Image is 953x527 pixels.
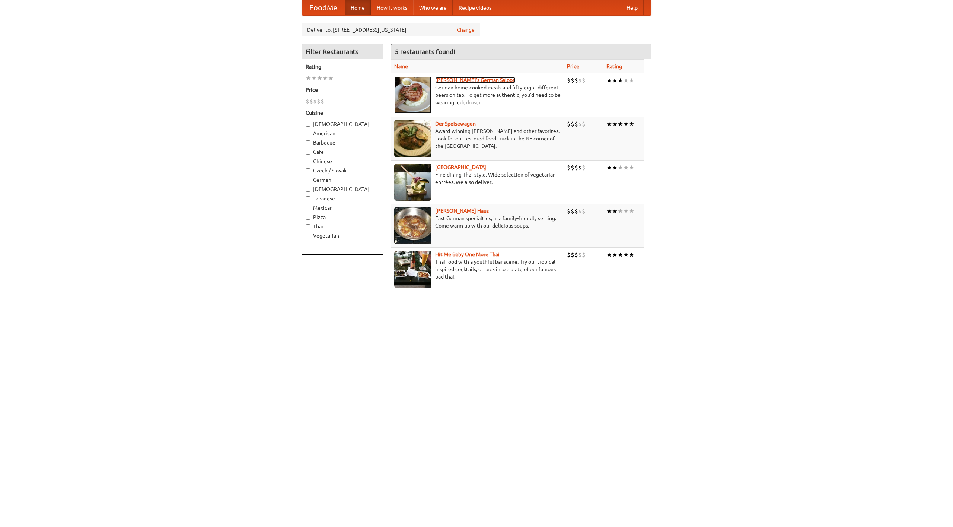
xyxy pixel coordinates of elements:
li: $ [574,164,578,172]
a: Help [621,0,644,15]
li: $ [574,120,578,128]
label: [DEMOGRAPHIC_DATA] [306,120,379,128]
li: ★ [612,76,618,85]
input: Chinese [306,159,310,164]
a: Der Speisewagen [435,121,476,127]
img: kohlhaus.jpg [394,207,431,244]
li: ★ [629,76,634,85]
li: $ [567,120,571,128]
li: ★ [623,76,629,85]
a: Recipe videos [453,0,497,15]
label: Czech / Slovak [306,167,379,174]
label: Cafe [306,148,379,156]
input: Japanese [306,196,310,201]
li: ★ [606,164,612,172]
input: German [306,178,310,182]
li: $ [567,164,571,172]
li: ★ [618,164,623,172]
li: ★ [311,74,317,82]
li: ★ [612,207,618,215]
li: $ [578,251,582,259]
li: ★ [306,74,311,82]
li: $ [571,251,574,259]
li: ★ [606,207,612,215]
li: $ [578,120,582,128]
li: ★ [623,164,629,172]
li: ★ [623,207,629,215]
li: ★ [612,251,618,259]
label: Barbecue [306,139,379,146]
li: ★ [612,164,618,172]
input: Czech / Slovak [306,168,310,173]
input: [DEMOGRAPHIC_DATA] [306,122,310,127]
p: East German specialties, in a family-friendly setting. Come warm up with our delicious soups. [394,215,561,229]
li: ★ [606,251,612,259]
h5: Cuisine [306,109,379,117]
li: ★ [322,74,328,82]
label: Japanese [306,195,379,202]
a: Price [567,63,579,69]
a: [PERSON_NAME] Haus [435,208,489,214]
li: ★ [629,164,634,172]
ng-pluralize: 5 restaurants found! [395,48,455,55]
a: FoodMe [302,0,345,15]
li: ★ [328,74,334,82]
li: $ [567,251,571,259]
label: German [306,176,379,184]
p: Thai food with a youthful bar scene. Try our tropical inspired cocktails, or tuck into a plate of... [394,258,561,280]
li: $ [578,164,582,172]
label: Pizza [306,213,379,221]
li: ★ [612,120,618,128]
li: $ [571,164,574,172]
li: ★ [618,207,623,215]
li: $ [582,76,586,85]
h4: Filter Restaurants [302,44,383,59]
li: $ [571,207,574,215]
li: ★ [606,76,612,85]
div: Deliver to: [STREET_ADDRESS][US_STATE] [302,23,480,36]
img: speisewagen.jpg [394,120,431,157]
p: Award-winning [PERSON_NAME] and other favorites. Look for our restored food truck in the NE corne... [394,127,561,150]
li: ★ [629,120,634,128]
label: Chinese [306,158,379,165]
label: Vegetarian [306,232,379,239]
li: ★ [629,251,634,259]
a: How it works [371,0,413,15]
input: [DEMOGRAPHIC_DATA] [306,187,310,192]
h5: Rating [306,63,379,70]
li: $ [313,97,317,105]
a: Name [394,63,408,69]
a: [PERSON_NAME]'s German Saloon [435,77,516,83]
img: babythai.jpg [394,251,431,288]
li: ★ [623,120,629,128]
li: $ [567,207,571,215]
li: $ [582,251,586,259]
a: [GEOGRAPHIC_DATA] [435,164,486,170]
input: Cafe [306,150,310,155]
li: $ [574,207,578,215]
input: Pizza [306,215,310,220]
li: $ [567,76,571,85]
li: $ [582,120,586,128]
label: Thai [306,223,379,230]
li: $ [582,207,586,215]
a: Rating [606,63,622,69]
a: Change [457,26,475,34]
input: Thai [306,224,310,229]
input: Mexican [306,206,310,210]
li: $ [571,76,574,85]
li: $ [578,207,582,215]
label: [DEMOGRAPHIC_DATA] [306,185,379,193]
input: Vegetarian [306,234,310,238]
li: $ [582,164,586,172]
h5: Price [306,86,379,93]
input: Barbecue [306,140,310,145]
li: ★ [618,76,623,85]
li: $ [309,97,313,105]
li: ★ [317,74,322,82]
li: ★ [629,207,634,215]
li: ★ [618,120,623,128]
